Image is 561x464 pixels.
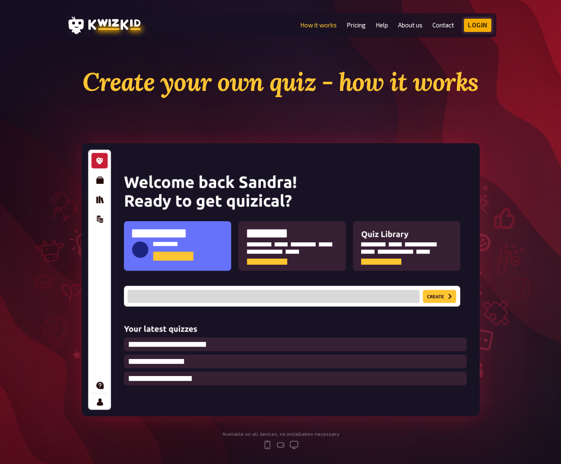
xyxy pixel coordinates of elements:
[376,22,388,29] a: Help
[276,440,286,450] svg: tablet
[222,431,339,437] div: Available on all devices, no installation necessary
[300,22,337,29] a: How it works
[289,440,299,450] svg: desktop
[347,22,366,29] a: Pricing
[82,66,480,98] h1: Create your own quiz - how it works
[432,22,454,29] a: Contact
[464,19,491,32] a: Login
[262,440,272,450] svg: mobile
[82,143,480,416] img: kwizkid
[398,22,423,29] a: About us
